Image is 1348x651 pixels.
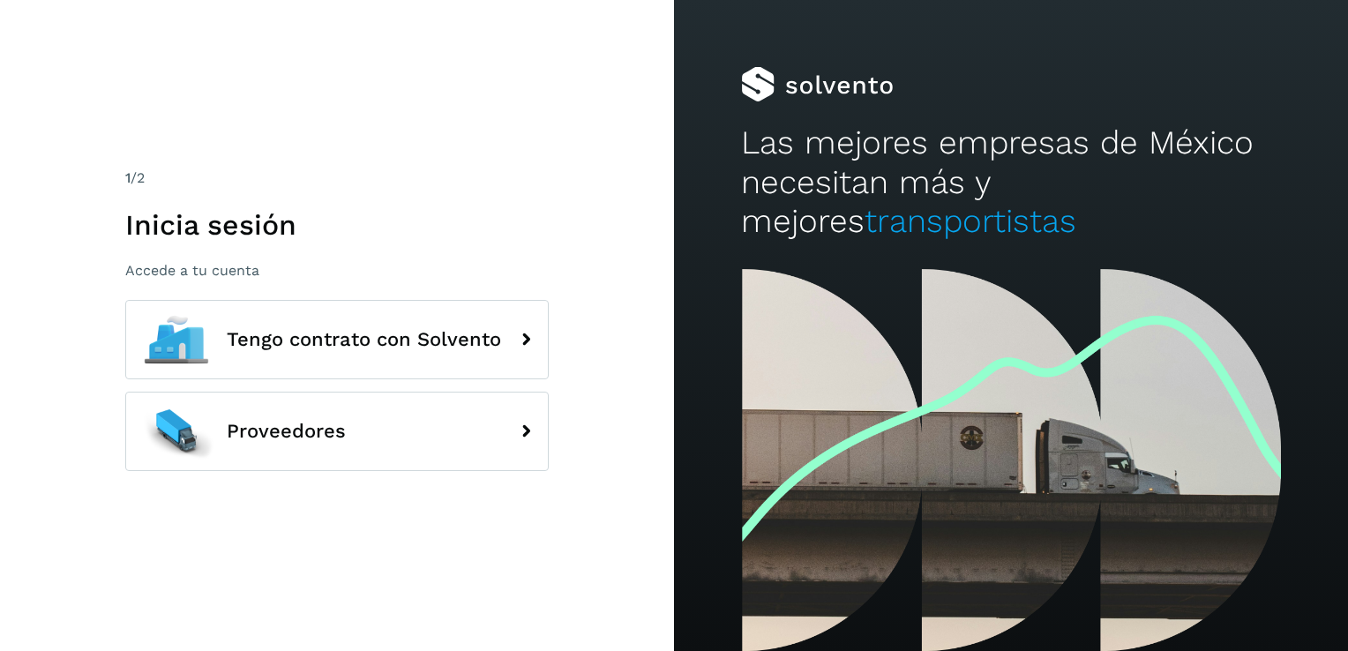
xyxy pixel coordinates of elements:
span: transportistas [865,202,1076,240]
div: /2 [125,168,549,189]
button: Proveedores [125,392,549,471]
span: 1 [125,169,131,186]
button: Tengo contrato con Solvento [125,300,549,379]
span: Tengo contrato con Solvento [227,329,501,350]
h1: Inicia sesión [125,208,549,242]
p: Accede a tu cuenta [125,262,549,279]
h2: Las mejores empresas de México necesitan más y mejores [741,123,1280,241]
span: Proveedores [227,421,346,442]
